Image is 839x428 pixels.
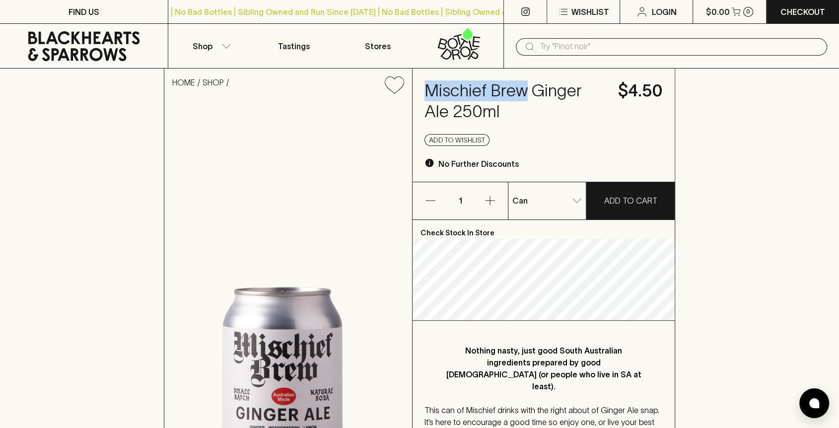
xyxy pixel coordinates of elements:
img: bubble-icon [809,398,819,408]
p: Login [652,6,677,18]
p: 1 [448,182,472,219]
p: 0 [746,9,750,14]
a: HOME [172,78,195,87]
button: Add to wishlist [381,72,408,98]
a: Tastings [252,24,336,68]
button: Shop [168,24,252,68]
p: Shop [193,40,212,52]
p: Wishlist [571,6,609,18]
p: Checkout [780,6,825,18]
p: Nothing nasty, just good South Australian ingredients prepared by good [DEMOGRAPHIC_DATA] (or peo... [444,345,643,392]
p: Stores [365,40,391,52]
button: ADD TO CART [586,182,675,219]
div: Can [508,191,586,211]
p: No Further Discounts [438,158,519,170]
p: FIND US [69,6,99,18]
input: Try "Pinot noir" [540,39,819,55]
a: SHOP [203,78,224,87]
h4: $4.50 [618,80,663,101]
p: Check Stock In Store [413,220,675,239]
p: $0.00 [706,6,730,18]
p: Tastings [278,40,310,52]
p: Can [512,195,528,207]
a: Stores [336,24,420,68]
p: ADD TO CART [604,195,657,207]
button: Add to wishlist [424,134,489,146]
h4: Mischief Brew Ginger Ale 250ml [424,80,606,122]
